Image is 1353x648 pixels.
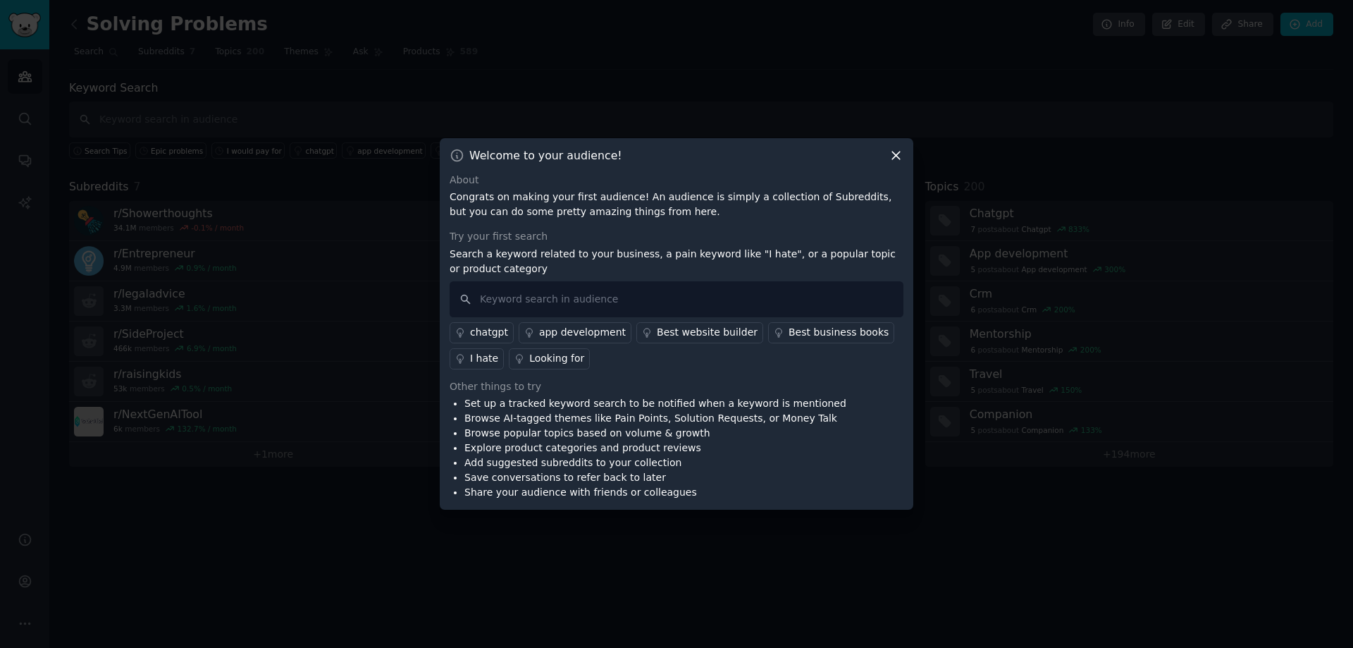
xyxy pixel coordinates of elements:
[470,351,498,366] div: I hate
[450,190,903,219] p: Congrats on making your first audience! An audience is simply a collection of Subreddits, but you...
[464,411,846,426] li: Browse AI-tagged themes like Pain Points, Solution Requests, or Money Talk
[464,470,846,485] li: Save conversations to refer back to later
[519,322,631,343] a: app development
[464,485,846,500] li: Share your audience with friends or colleagues
[529,351,584,366] div: Looking for
[464,441,846,456] li: Explore product categories and product reviews
[539,325,626,340] div: app development
[469,148,622,163] h3: Welcome to your audience!
[464,426,846,441] li: Browse popular topics based on volume & growth
[470,325,508,340] div: chatgpt
[450,281,903,317] input: Keyword search in audience
[450,229,903,244] div: Try your first search
[450,322,514,343] a: chatgpt
[450,348,504,369] a: I hate
[450,173,903,188] div: About
[464,396,846,411] li: Set up a tracked keyword search to be notified when a keyword is mentioned
[509,348,590,369] a: Looking for
[789,325,889,340] div: Best business books
[450,379,903,394] div: Other things to try
[464,456,846,470] li: Add suggested subreddits to your collection
[657,325,758,340] div: Best website builder
[636,322,763,343] a: Best website builder
[450,247,903,276] p: Search a keyword related to your business, a pain keyword like "I hate", or a popular topic or pr...
[768,322,894,343] a: Best business books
